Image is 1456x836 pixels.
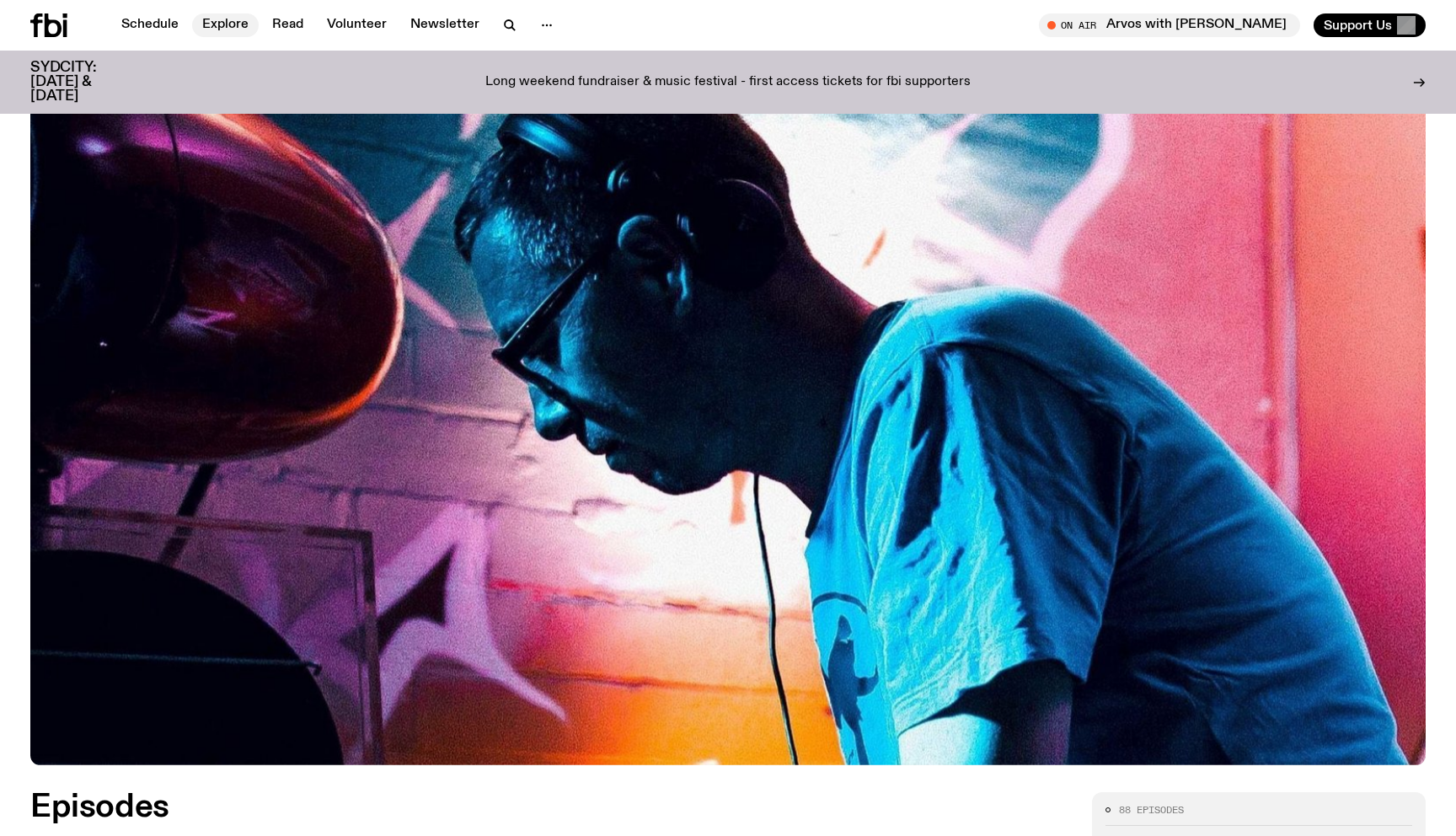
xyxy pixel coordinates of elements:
a: Newsletter [400,13,490,37]
a: Read [262,13,313,37]
span: Support Us [1324,18,1392,33]
button: On AirArvos with [PERSON_NAME] [1039,13,1300,37]
p: Long weekend fundraiser & music festival - first access tickets for fbi supporters [485,75,971,90]
span: 88 episodes [1119,806,1184,815]
a: Explore [192,13,259,37]
a: Volunteer [317,13,397,37]
button: Support Us [1314,13,1426,37]
a: Schedule [111,13,189,37]
h2: Episodes [30,792,954,823]
h3: SYDCITY: [DATE] & [DATE] [30,61,138,104]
